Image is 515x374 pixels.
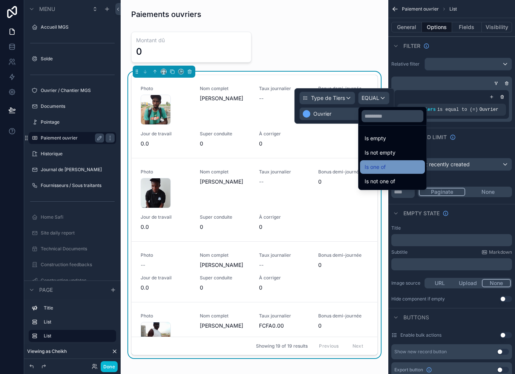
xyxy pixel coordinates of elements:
[24,299,121,349] div: scrollable content
[426,279,454,287] button: URL
[41,246,115,252] label: Technical Documents
[391,225,401,231] label: Title
[400,107,436,112] span: Type de Tiers
[200,252,250,258] span: Nom complet
[365,148,395,157] span: Is not empty
[39,286,53,294] span: Page
[318,178,368,185] span: 0
[41,277,115,284] label: Construction updates
[482,22,512,32] button: Visibility
[41,167,115,173] label: Journal de [PERSON_NAME]
[259,313,309,319] span: Taux journalier
[391,280,422,286] label: Image source
[44,305,113,311] label: Title
[41,87,115,93] label: Ouvrier / Chantier MGS
[200,261,250,269] span: [PERSON_NAME]
[365,162,386,172] span: Is one of
[200,322,250,330] span: [PERSON_NAME]
[394,349,447,355] div: Show new record button
[41,182,115,189] label: Fournisseurs / Sous traitants
[141,275,191,281] span: Jour de travail
[259,322,309,330] span: FCFA0.00
[141,223,191,231] span: 0.0
[41,135,101,141] label: Paiement ouvrier
[365,177,395,186] span: Is not one of
[391,258,512,270] div: scrollable content
[200,223,250,231] span: 0
[422,22,452,32] button: Options
[200,169,250,175] span: Nom complet
[259,252,309,258] span: Taux journalier
[400,332,441,338] label: Enable bulk actions
[200,214,250,220] span: Super conduite
[200,131,250,137] span: Super conduite
[141,169,191,175] span: Photo
[200,86,250,92] span: Nom complet
[141,140,191,147] span: 0.0
[259,284,309,291] span: 0
[141,214,191,220] span: Jour de travail
[403,210,440,217] span: Empty state
[481,249,512,255] a: Markdown
[392,158,512,170] div: Default: most recently created
[391,61,422,67] label: Relative filter
[39,5,55,13] span: Menu
[318,169,368,175] span: Bonus demi-journée
[482,279,511,287] button: None
[259,86,309,92] span: Taux journalier
[465,188,511,196] button: None
[41,151,115,157] label: Historique
[259,275,309,281] span: À corriger
[141,131,191,137] span: Jour de travail
[452,22,482,32] button: Fields
[402,6,439,12] span: Paiement ouvrier
[41,214,115,220] label: Home Safi
[449,6,457,12] span: List
[259,178,264,185] span: --
[41,56,115,62] a: Solde
[141,284,191,291] span: 0.0
[141,313,191,319] span: Photo
[259,214,309,220] span: À corriger
[101,361,118,372] button: Done
[259,131,309,137] span: À corriger
[259,261,264,269] span: --
[141,261,145,269] span: --
[391,158,512,171] button: Default: most recently created
[259,95,264,102] span: --
[141,252,191,258] span: Photo
[41,103,115,109] label: Documents
[259,140,309,147] span: 0
[419,188,465,196] button: Paginate
[259,223,309,231] span: 0
[318,261,368,269] span: 0
[318,86,368,92] span: Bonus demi-journée
[256,343,308,349] span: Showing 19 of 19 results
[200,95,250,102] span: [PERSON_NAME]
[27,348,67,354] span: Viewing as Cheikh
[259,169,309,175] span: Taux journalier
[454,279,482,287] button: Upload
[44,333,110,339] label: List
[200,140,250,147] span: 0
[41,24,115,30] label: Accueil MGS
[200,313,250,319] span: Nom complet
[141,86,191,92] span: Photo
[318,322,368,330] span: 0
[318,252,368,258] span: Bonus demi-journée
[44,319,113,325] label: List
[41,262,115,268] label: Construction feedbacks
[41,230,115,236] label: Site daily report
[41,119,115,125] label: Pointage
[391,249,408,255] label: Subtitle
[403,314,429,321] span: Buttons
